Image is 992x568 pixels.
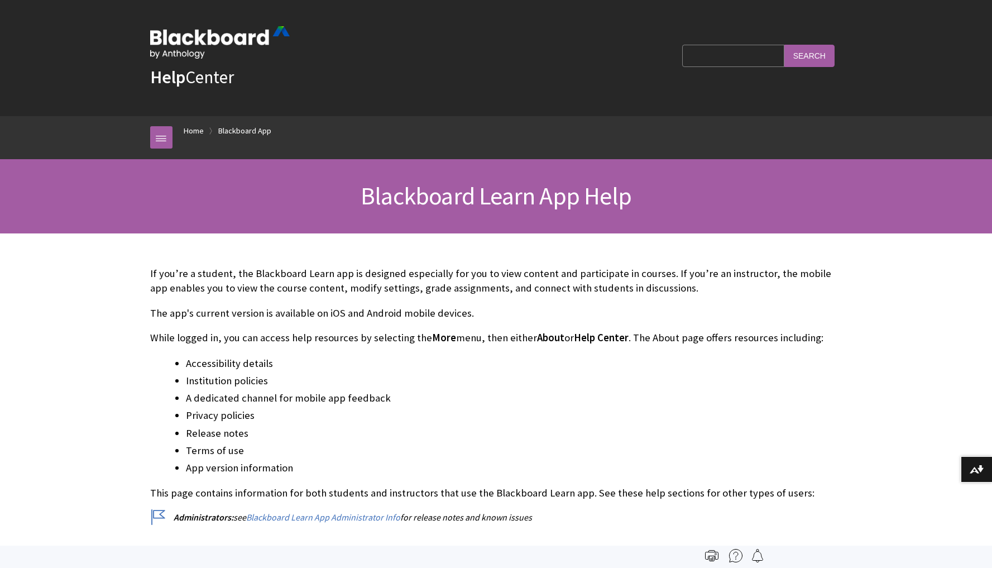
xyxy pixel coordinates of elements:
input: Search [784,45,835,66]
span: Blackboard Learn App Help [361,180,631,211]
span: More [432,331,456,344]
span: Help Center [574,331,629,344]
li: Release notes [186,426,842,441]
a: Blackboard App [218,124,271,138]
p: While logged in, you can access help resources by selecting the menu, then either or . The About ... [150,331,842,345]
li: Institution policies [186,373,842,389]
a: Blackboard Learn App Administrator Info [246,512,400,523]
span: About [537,331,564,344]
img: Blackboard by Anthology [150,26,290,59]
li: Accessibility details [186,356,842,371]
p: The app's current version is available on iOS and Android mobile devices. [150,306,842,321]
p: If you’re a student, the Blackboard Learn app is designed especially for you to view content and ... [150,266,842,295]
p: see for release notes and known issues [150,511,842,523]
a: HelpCenter [150,66,234,88]
img: Follow this page [751,549,764,562]
a: Home [184,124,204,138]
li: Privacy policies [186,408,842,423]
strong: Help [150,66,185,88]
img: More help [729,549,742,562]
li: A dedicated channel for mobile app feedback [186,390,842,406]
img: Print [705,549,718,562]
span: Administrators: [174,512,233,523]
p: This page contains information for both students and instructors that use the Blackboard Learn ap... [150,486,842,500]
li: Terms of use [186,443,842,459]
li: App version information [186,460,842,476]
